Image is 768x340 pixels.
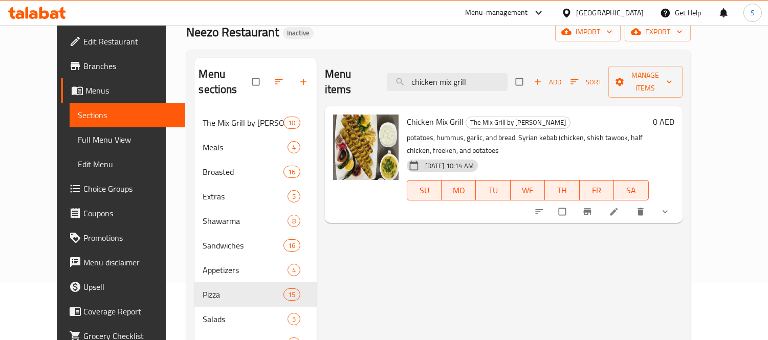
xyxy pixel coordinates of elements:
button: import [555,22,621,41]
span: FR [584,183,610,198]
div: Extras5 [194,184,316,209]
div: items [288,313,300,325]
div: items [283,288,300,301]
h2: Menu items [325,66,375,97]
button: WE [511,180,545,200]
a: Upsell [61,275,185,299]
span: Full Menu View [78,133,177,146]
a: Menus [61,78,185,103]
span: Menu disclaimer [83,256,177,268]
span: Sort sections [268,71,292,93]
span: S [751,7,755,18]
span: Sort [570,76,602,88]
span: [DATE] 10:14 AM [421,161,478,171]
div: items [288,264,300,276]
div: The Mix Grill by [PERSON_NAME]10 [194,110,316,135]
button: SU [407,180,442,200]
span: The Mix Grill by [PERSON_NAME] [466,117,570,128]
span: Select all sections [246,72,268,92]
span: Sandwiches [203,239,283,252]
div: The Mix Grill by Kilo [203,117,283,129]
span: Extras [203,190,287,202]
div: Salads5 [194,307,316,331]
span: Inactive [283,29,314,37]
svg: Show Choices [660,207,670,217]
span: Neezo Restaurant [186,20,279,43]
button: Add section [292,71,317,93]
span: Manage items [617,69,674,95]
div: The Mix Grill by Kilo [466,117,570,129]
p: potatoes, hummus, garlic, and bread. Syrian kebab (chicken, shish tawook, half chicken, freekeh, ... [407,131,649,157]
button: MO [442,180,476,200]
span: Appetizers [203,264,287,276]
button: show more [654,200,678,223]
button: export [625,22,691,41]
a: Menu disclaimer [61,250,185,275]
div: Meals4 [194,135,316,160]
span: Upsell [83,281,177,293]
button: delete [629,200,654,223]
a: Branches [61,54,185,78]
button: TH [545,180,579,200]
span: Pizza [203,288,283,301]
div: Broasted16 [194,160,316,184]
span: Sections [78,109,177,121]
span: import [563,26,612,38]
a: Coupons [61,201,185,225]
span: 4 [288,265,300,275]
button: Add [531,74,564,90]
span: Edit Restaurant [83,35,177,48]
div: Sandwiches16 [194,233,316,258]
span: WE [515,183,541,198]
span: MO [446,183,472,198]
div: Menu-management [465,7,528,19]
span: Chicken Mix Grill [407,114,464,129]
a: Edit menu item [609,207,621,217]
span: Meals [203,141,287,153]
span: Salads [203,313,287,325]
span: 8 [288,216,300,226]
div: items [283,239,300,252]
button: SA [614,180,648,200]
span: Add [534,76,561,88]
span: Broasted [203,166,283,178]
div: items [283,117,300,129]
img: Chicken Mix Grill [333,115,399,180]
h6: 0 AED [653,115,674,129]
span: Coverage Report [83,305,177,318]
span: 16 [284,167,299,177]
div: items [283,166,300,178]
div: items [288,190,300,202]
span: 5 [288,192,300,201]
h2: Menu sections [199,66,252,97]
div: items [288,141,300,153]
span: export [633,26,683,38]
span: 5 [288,314,300,324]
span: SU [411,183,437,198]
span: 15 [284,290,299,300]
span: TH [549,183,575,198]
span: Shawarma [203,215,287,227]
span: Choice Groups [83,183,177,195]
span: Branches [83,60,177,72]
div: items [288,215,300,227]
button: TU [476,180,510,200]
div: [GEOGRAPHIC_DATA] [576,7,644,18]
span: Menus [85,84,177,97]
span: Promotions [83,232,177,244]
button: Sort [568,74,604,90]
button: sort-choices [528,200,553,223]
button: FR [580,180,614,200]
span: The Mix Grill by [PERSON_NAME] [203,117,283,129]
button: Branch-specific-item [576,200,601,223]
a: Sections [70,103,185,127]
a: Coverage Report [61,299,185,324]
span: Coupons [83,207,177,219]
input: search [387,73,508,91]
div: Appetizers4 [194,258,316,282]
